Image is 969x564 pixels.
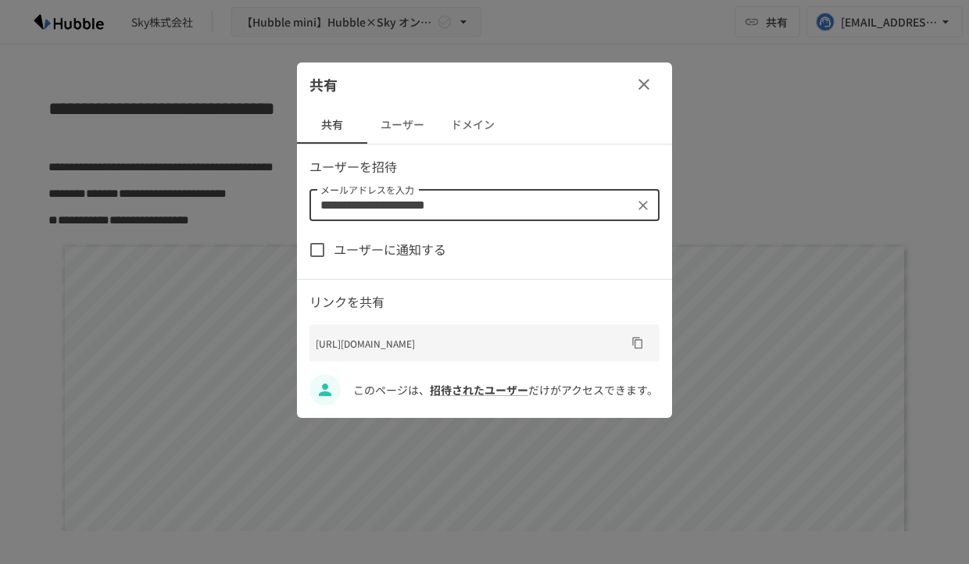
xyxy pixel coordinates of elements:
[625,330,650,355] button: URLをコピー
[297,106,367,144] button: 共有
[316,336,625,351] p: [URL][DOMAIN_NAME]
[438,106,508,144] button: ドメイン
[297,62,672,106] div: 共有
[334,240,446,260] span: ユーザーに通知する
[320,183,414,196] label: メールアドレスを入力
[353,381,660,398] p: このページは、 だけがアクセスできます。
[309,292,660,312] p: リンクを共有
[632,195,654,216] button: クリア
[430,382,528,398] a: 招待されたユーザー
[309,157,660,177] p: ユーザーを招待
[367,106,438,144] button: ユーザー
